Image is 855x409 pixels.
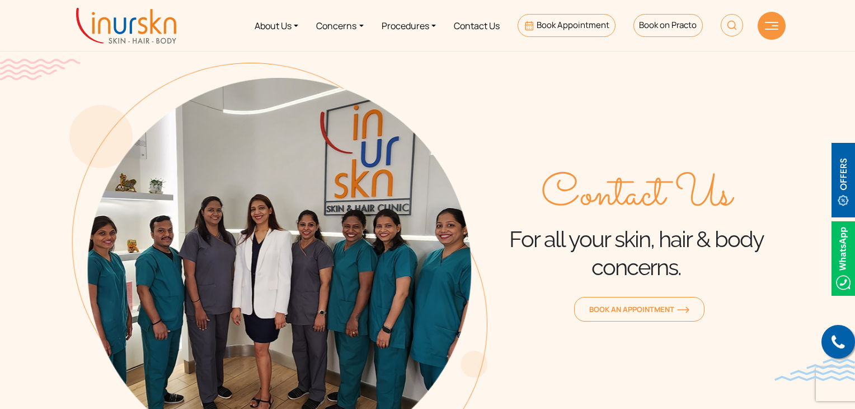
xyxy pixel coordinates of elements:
[831,252,855,264] a: Whatsappicon
[574,297,704,322] a: Book an Appointmentorange-arrow
[373,4,445,47] a: Procedures
[765,22,778,30] img: hamLine.svg
[541,170,732,221] span: Contact Us
[774,359,855,381] img: bluewave
[633,14,703,37] a: Book on Practo
[537,19,609,31] span: Book Appointment
[831,143,855,217] img: offerBt
[721,14,743,36] img: HeaderSearch
[445,4,509,47] a: Contact Us
[589,304,689,314] span: Book an Appointment
[76,8,176,44] img: inurskn-logo
[518,14,616,37] a: Book Appointment
[639,19,697,31] span: Book on Practo
[677,306,689,313] img: orange-arrow
[246,4,307,47] a: About Us
[487,170,786,281] div: For all your skin, hair & body concerns.
[307,4,372,47] a: Concerns
[831,221,855,296] img: Whatsappicon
